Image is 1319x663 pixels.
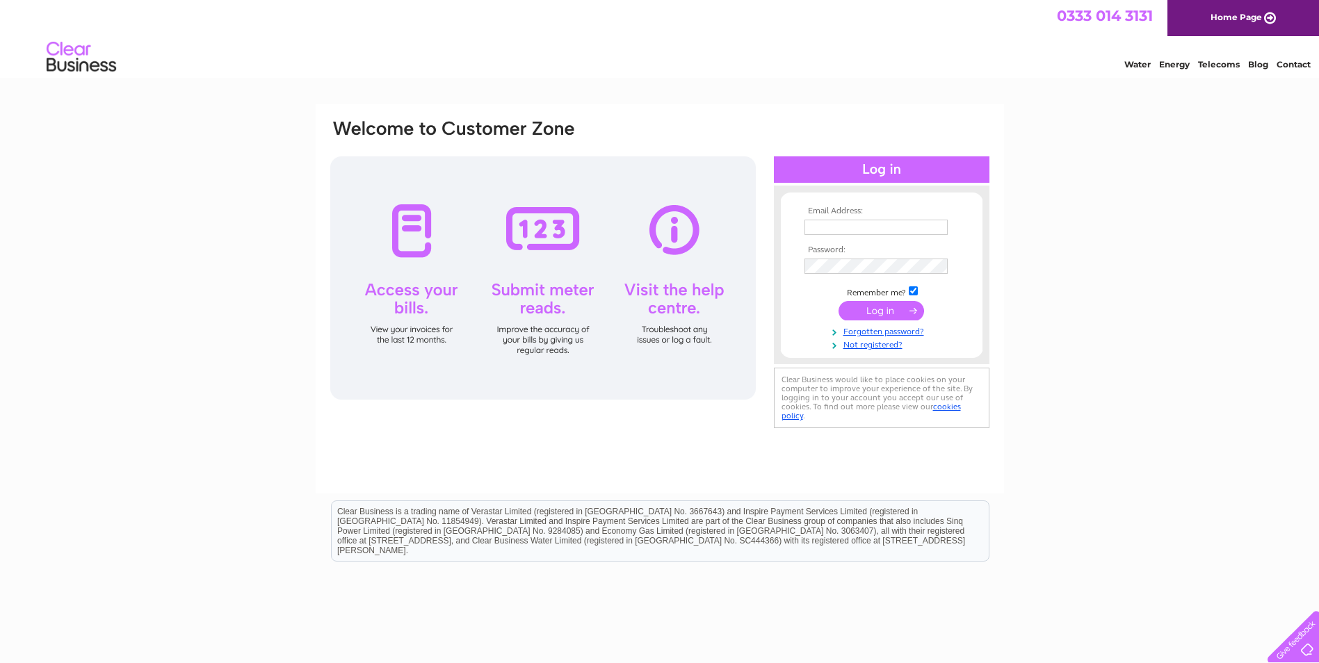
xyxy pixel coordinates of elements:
[839,301,924,320] input: Submit
[332,8,989,67] div: Clear Business is a trading name of Verastar Limited (registered in [GEOGRAPHIC_DATA] No. 3667643...
[1248,59,1268,69] a: Blog
[801,245,962,255] th: Password:
[1124,59,1151,69] a: Water
[1159,59,1190,69] a: Energy
[804,324,962,337] a: Forgotten password?
[46,36,117,79] img: logo.png
[1198,59,1240,69] a: Telecoms
[801,284,962,298] td: Remember me?
[801,206,962,216] th: Email Address:
[804,337,962,350] a: Not registered?
[782,402,961,420] a: cookies policy
[1057,7,1153,24] a: 0333 014 3131
[774,368,989,428] div: Clear Business would like to place cookies on your computer to improve your experience of the sit...
[1277,59,1311,69] a: Contact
